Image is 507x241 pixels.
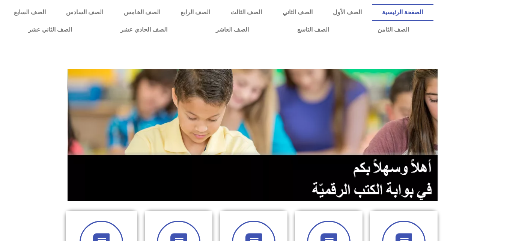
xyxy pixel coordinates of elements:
[372,4,433,21] a: الصفحة الرئيسية
[273,21,353,38] a: الصف التاسع
[56,4,113,21] a: الصف السادس
[114,4,170,21] a: الصف الخامس
[272,4,323,21] a: الصف الثاني
[191,21,273,38] a: الصف العاشر
[220,4,272,21] a: الصف الثالث
[96,21,191,38] a: الصف الحادي عشر
[170,4,220,21] a: الصف الرابع
[4,21,96,38] a: الصف الثاني عشر
[4,4,56,21] a: الصف السابع
[323,4,372,21] a: الصف الأول
[353,21,433,38] a: الصف الثامن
